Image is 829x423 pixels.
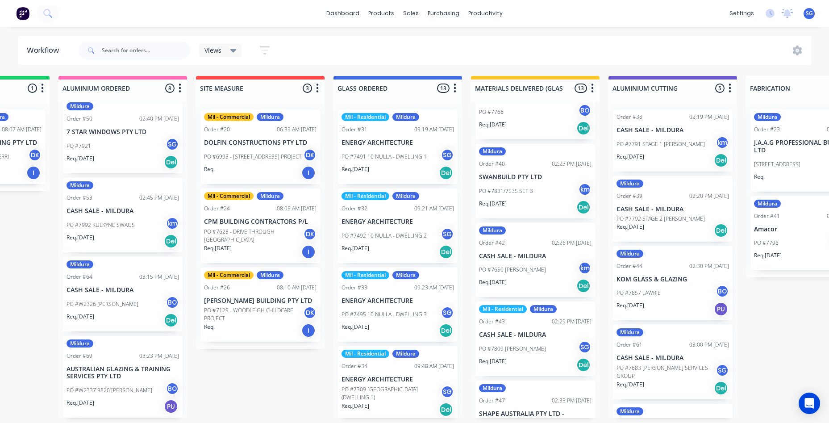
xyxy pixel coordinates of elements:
div: settings [725,7,758,20]
div: Mil - CommercialMilduraOrder #2608:10 AM [DATE][PERSON_NAME] BUILDING PTY LTDPO #7129 - WOODLEIGH... [200,268,320,342]
p: KOM GLASS & GLAZING [617,276,729,283]
p: PO #7796 [754,239,779,247]
div: 09:19 AM [DATE] [414,126,454,134]
div: 03:15 PM [DATE] [139,273,179,281]
div: Mildura [530,305,557,313]
div: Order #39 [617,192,642,200]
p: PO #7857 LAWRIE [617,289,661,297]
div: Mil - Residential [479,305,527,313]
p: PO #7492 10 NULLA - DWELLING 2 [342,232,427,240]
div: Mil - Residential [342,350,389,358]
p: AUSTRALIAN GLAZING & TRAINING SERVICES PTY LTD [67,365,179,381]
div: I [301,245,316,259]
div: DK [303,148,317,162]
div: MilduraOrder #6903:23 PM [DATE]AUSTRALIAN GLAZING & TRAINING SERVICES PTY LTDPO #W2337 9820 [PERS... [63,336,183,418]
div: 03:00 PM [DATE] [689,341,729,349]
img: Factory [16,7,29,20]
div: Order #69 [67,352,92,360]
div: Del [576,358,591,372]
p: PO #W2326 [PERSON_NAME] [67,300,138,308]
div: MilduraOrder #5002:40 PM [DATE]7 STAR WINDOWS PTY LTDPO #7921SGReq.[DATE]Del [63,99,183,173]
p: CASH SALE - MILDURA [617,354,729,362]
div: MilduraOrder #4202:26 PM [DATE]CASH SALE - MILDURAPO #7650 [PERSON_NAME]kmReq.[DATE]Del [475,223,595,297]
p: Req. [DATE] [617,381,644,389]
p: PO #7491 10 NULLA - DWELLING 1 [342,153,427,161]
p: Req. [DATE] [67,313,94,321]
p: PO #7650 [PERSON_NAME] [479,266,546,274]
div: Mildura [392,113,419,121]
div: Order #38 [617,113,642,121]
div: Order #34 [342,362,367,370]
div: Order #31 [342,126,367,134]
div: DK [303,306,317,319]
div: Order #32 [342,205,367,213]
div: 09:21 AM [DATE] [414,205,454,213]
div: Mildura [479,226,506,235]
div: Del [164,313,178,327]
div: Order #33 [342,284,367,292]
div: SG [441,385,454,398]
div: Mil - ResidentialMilduraOrder #3209:21 AM [DATE]ENERGY ARCHITECTUREPO #7492 10 NULLA - DWELLING 2... [338,188,458,263]
input: Search for orders... [102,42,190,59]
p: Req. [DATE] [617,153,644,161]
div: Del [576,121,591,135]
p: CASH SALE - MILDURA [67,286,179,294]
div: MilduraOrder #5302:45 PM [DATE]CASH SALE - MILDURAPO #7992 KULKYNE SWAGSkmReq.[DATE]Del [63,178,183,252]
div: 09:23 AM [DATE] [414,284,454,292]
div: 02:19 PM [DATE] [689,113,729,121]
p: SWANBUILD PTY LTD [479,173,592,181]
div: 03:23 PM [DATE] [139,352,179,360]
div: Workflow [27,45,63,56]
div: Del [576,200,591,214]
div: SG [441,227,454,241]
div: Mil - Residential [342,113,389,121]
p: [STREET_ADDRESS] [754,160,800,168]
div: MilduraOrder #4002:23 PM [DATE]SWANBUILD PTY LTDPO #7831/7535 SET BkmReq.[DATE]Del [475,144,595,218]
div: Mil - Commercial [204,271,254,279]
div: Del [439,323,453,338]
div: 02:33 PM [DATE] [552,397,592,405]
div: Del [439,402,453,417]
div: I [26,166,41,180]
div: Mil - Commercial [204,113,254,121]
div: Del [714,153,728,168]
p: Req. [DATE] [67,234,94,242]
div: Order #43 [479,318,505,326]
div: Mil - Residential [342,192,389,200]
div: MilduraOrder #4402:30 PM [DATE]KOM GLASS & GLAZINGPO #7857 LAWRIEBOReq.[DATE]PU [613,246,733,321]
div: Order #23 [754,126,780,134]
div: 09:48 AM [DATE] [414,362,454,370]
p: PO #7921 [67,142,91,150]
div: MilduraOrder #3902:20 PM [DATE]CASH SALE - MILDURAPO #7792 STAGE 2 [PERSON_NAME]Req.[DATE]Del [613,176,733,242]
p: CASH SALE - MILDURA [67,207,179,215]
div: Mil - CommercialMilduraOrder #2006:33 AM [DATE]DOLFIN CONSTRUCTIONS PTY LTDPO #6993 - [STREET_ADD... [200,109,320,184]
div: BO [578,104,592,117]
div: BO [166,296,179,309]
div: Order #61 [617,341,642,349]
div: Mildura [617,250,643,258]
p: CASH SALE - MILDURA [617,126,729,134]
div: Order #42 [479,239,505,247]
a: dashboard [322,7,364,20]
div: 02:45 PM [DATE] [139,194,179,202]
div: SG [578,340,592,354]
p: Req. [DATE] [754,251,782,260]
p: PO #W2337 9820 [PERSON_NAME] [67,386,152,394]
div: 08:05 AM [DATE] [277,205,317,213]
div: Mildura [479,384,506,392]
div: Mildura [67,181,93,189]
div: Order #3802:19 PM [DATE]CASH SALE - MILDURAPO #7791 STAGE 1 [PERSON_NAME]kmReq.[DATE]Del [613,109,733,172]
div: I [301,166,316,180]
div: Del [164,234,178,248]
div: Del [714,223,728,238]
div: Del [164,155,178,169]
p: PO #7792 STAGE 2 [PERSON_NAME] [617,215,705,223]
p: CASH SALE - MILDURA [479,331,592,339]
div: Mildura [754,200,781,208]
p: DOLFIN CONSTRUCTIONS PTY LTD [204,139,317,147]
p: Req. [DATE] [617,302,644,310]
div: Order #47 [479,397,505,405]
p: Req. [DATE] [67,399,94,407]
div: SG [716,364,729,377]
div: Mil - ResidentialMilduraOrder #3409:48 AM [DATE]ENERGY ARCHITECTUREPO #7309 [GEOGRAPHIC_DATA] (DW... [338,346,458,421]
